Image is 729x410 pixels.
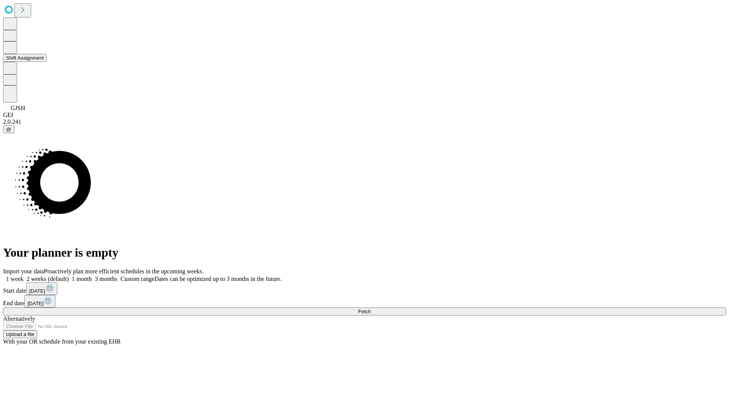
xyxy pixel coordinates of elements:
[27,301,43,306] span: [DATE]
[3,118,726,125] div: 2.0.241
[26,282,57,295] button: [DATE]
[3,315,35,322] span: Alternatively
[6,276,24,282] span: 1 week
[95,276,117,282] span: 3 months
[3,54,47,62] button: Shift Assignment
[3,112,726,118] div: GEI
[6,126,11,132] span: @
[3,338,121,345] span: With your OR schedule from your existing EHR
[27,276,69,282] span: 2 weeks (default)
[3,246,726,260] h1: Your planner is empty
[3,295,726,307] div: End date
[29,288,45,294] span: [DATE]
[3,268,44,274] span: Import your data
[72,276,92,282] span: 1 month
[155,276,282,282] span: Dates can be optimized up to 3 months in the future.
[11,105,25,111] span: GJSH
[3,307,726,315] button: Fetch
[24,295,55,307] button: [DATE]
[3,125,14,133] button: @
[3,282,726,295] div: Start date
[44,268,204,274] span: Proactively plan more efficient schedules in the upcoming weeks.
[120,276,154,282] span: Custom range
[3,330,37,338] button: Upload a file
[358,309,371,314] span: Fetch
